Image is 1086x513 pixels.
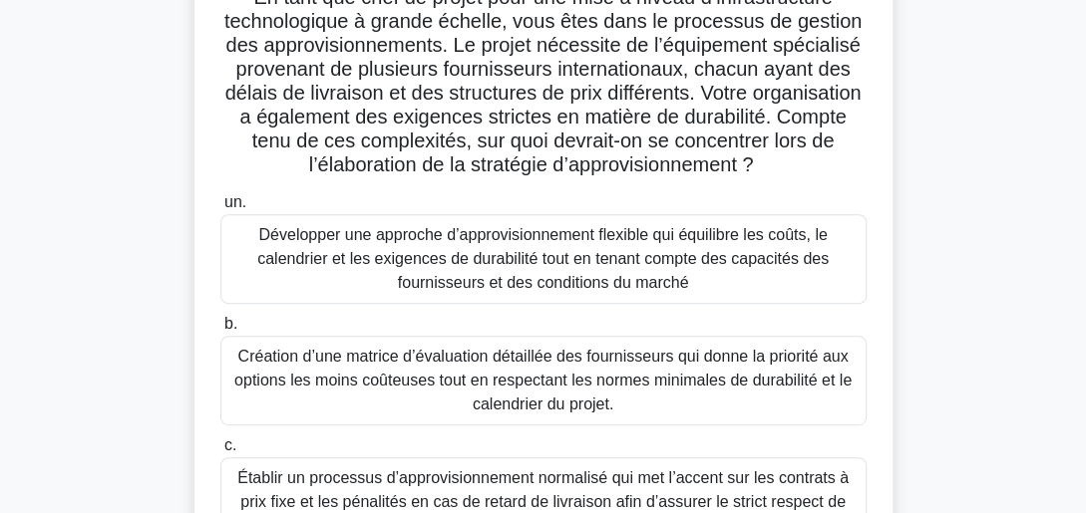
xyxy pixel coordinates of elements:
[224,193,246,210] span: un.
[220,214,867,304] div: Développer une approche d’approvisionnement flexible qui équilibre les coûts, le calendrier et le...
[224,436,236,453] span: c.
[220,336,867,425] div: Création d’une matrice d’évaluation détaillée des fournisseurs qui donne la priorité aux options ...
[224,315,237,332] span: b.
